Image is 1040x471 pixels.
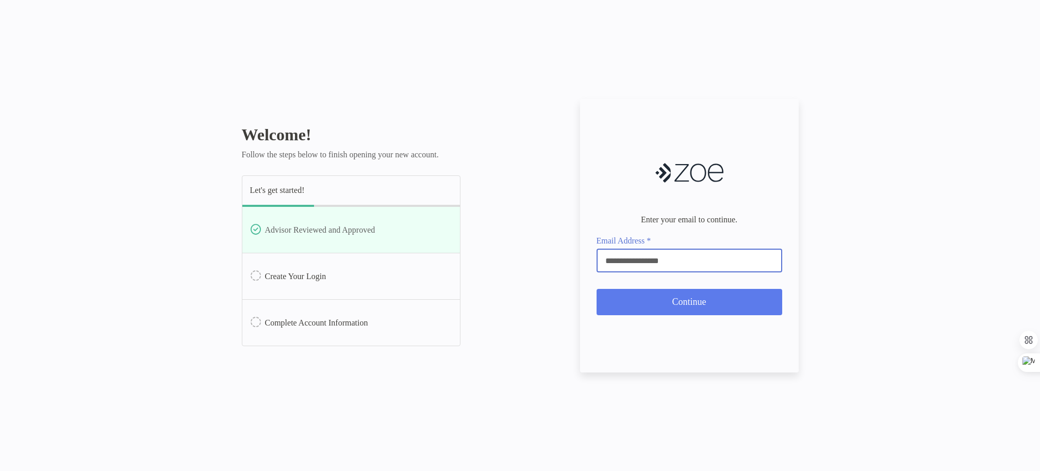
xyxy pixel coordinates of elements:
[597,289,782,315] button: Continue
[597,236,782,246] span: Email Address *
[242,151,460,159] p: Follow the steps below to finish opening your new account.
[655,156,723,190] img: Company Logo
[250,186,305,194] p: Let's get started!
[265,223,375,236] p: Advisor Reviewed and Approved
[265,270,326,283] p: Create Your Login
[598,256,781,265] input: Email Address *
[265,316,368,329] p: Complete Account Information
[242,125,460,144] h1: Welcome!
[641,216,737,224] p: Enter your email to continue.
